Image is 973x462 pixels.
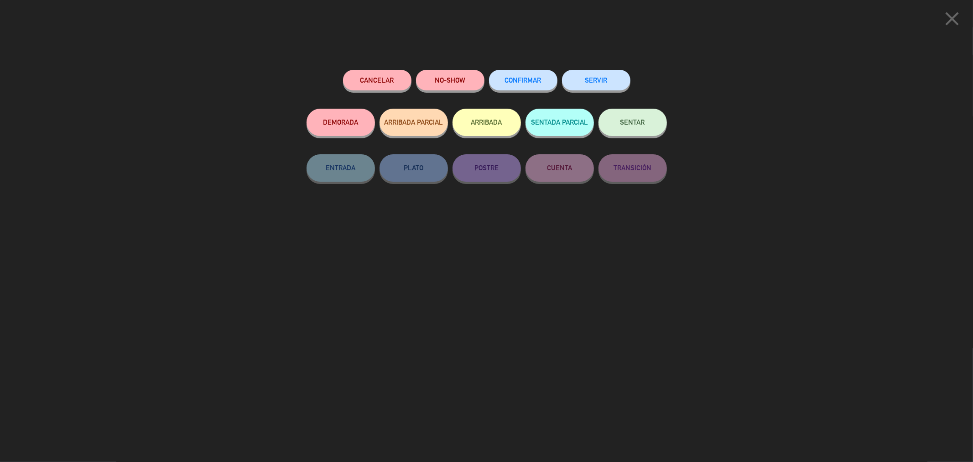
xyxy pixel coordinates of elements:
[307,109,375,136] button: DEMORADA
[307,154,375,182] button: ENTRADA
[526,109,594,136] button: SENTADA PARCIAL
[598,154,667,182] button: TRANSICIÓN
[489,70,557,90] button: CONFIRMAR
[562,70,630,90] button: SERVIR
[453,109,521,136] button: ARRIBADA
[384,118,443,126] span: ARRIBADA PARCIAL
[380,109,448,136] button: ARRIBADA PARCIAL
[380,154,448,182] button: PLATO
[453,154,521,182] button: POSTRE
[620,118,645,126] span: SENTAR
[505,76,541,84] span: CONFIRMAR
[343,70,411,90] button: Cancelar
[598,109,667,136] button: SENTAR
[416,70,484,90] button: NO-SHOW
[938,7,966,34] button: close
[526,154,594,182] button: CUENTA
[941,7,963,30] i: close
